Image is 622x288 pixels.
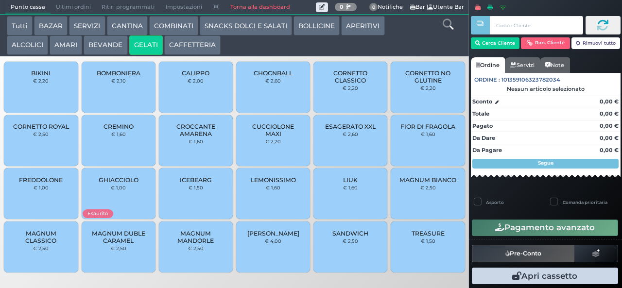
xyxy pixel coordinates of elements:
small: € 2,60 [265,78,281,84]
small: € 1,00 [34,185,49,190]
span: ICEBEARG [180,176,212,184]
button: APERITIVI [341,16,384,35]
span: MAGNUM MANDORLE [167,230,225,244]
small: € 2,50 [111,245,126,251]
span: CUCCIOLONE MAXI [244,123,302,137]
a: Ordine [471,57,505,73]
strong: 0,00 € [600,122,619,129]
span: TREASURE [412,230,445,237]
button: Pagamento avanzato [472,220,618,236]
span: SANDWICH [332,230,368,237]
button: Rim. Cliente [521,37,570,49]
small: € 1,60 [343,185,358,190]
small: € 1,50 [421,238,435,244]
span: FIOR DI FRAGOLA [400,123,455,130]
strong: 0,00 € [600,135,619,141]
small: € 2,50 [188,245,204,251]
span: Ultimi ordini [51,0,96,14]
small: € 2,60 [343,131,358,137]
small: € 1,60 [266,185,280,190]
small: € 2,00 [188,78,204,84]
small: € 2,50 [420,185,436,190]
a: Servizi [505,57,540,73]
button: AMARI [50,35,82,55]
button: BOLLICINE [294,16,340,35]
strong: 0,00 € [600,147,619,153]
small: € 2,50 [343,238,358,244]
button: SERVIZI [69,16,105,35]
button: Cerca Cliente [471,37,520,49]
small: € 2,10 [111,78,126,84]
strong: Segue [538,160,553,166]
button: CAFFETTERIA [164,35,221,55]
button: CANTINA [107,16,148,35]
small: € 1,60 [189,138,203,144]
span: MAGNUM DUBLE CARAMEL [89,230,147,244]
button: BEVANDE [84,35,127,55]
button: BAZAR [34,16,68,35]
button: Apri cassetto [472,268,618,284]
span: 0 [369,3,378,12]
span: CORNETTO ROYAL [13,123,69,130]
span: Punto cassa [5,0,51,14]
label: Comanda prioritaria [563,199,607,205]
strong: Totale [472,110,489,117]
span: BOMBONIERA [97,69,140,77]
span: BIKINI [31,69,51,77]
span: CREMINO [104,123,134,130]
button: Tutti [7,16,33,35]
small: € 1,00 [111,185,126,190]
label: Asporto [486,199,504,205]
button: ALCOLICI [7,35,48,55]
span: CROCCANTE AMARENA [167,123,225,137]
strong: Da Pagare [472,147,502,153]
a: Torna alla dashboard [225,0,295,14]
span: Impostazioni [160,0,207,14]
button: Rimuovi tutto [571,37,621,49]
span: CALIPPO [182,69,209,77]
strong: Da Dare [472,135,495,141]
span: MAGNUM CLASSICO [12,230,70,244]
span: MAGNUM BIANCO [399,176,456,184]
span: Ordine : [474,76,500,84]
small: € 2,20 [265,138,281,144]
small: € 1,60 [111,131,126,137]
b: 0 [340,3,344,10]
strong: Sconto [472,98,492,106]
span: 101359106323782034 [501,76,560,84]
span: [PERSON_NAME] [247,230,299,237]
span: ESAGERATO XXL [325,123,376,130]
small: € 2,20 [33,78,49,84]
button: SNACKS DOLCI E SALATI [200,16,292,35]
small: € 1,60 [421,131,435,137]
small: € 2,20 [343,85,358,91]
input: Codice Cliente [490,16,583,34]
span: GHIACCIOLO [99,176,138,184]
small: € 1,50 [189,185,203,190]
span: CHOCNBALL [254,69,293,77]
button: Pre-Conto [472,245,575,262]
small: € 2,50 [33,245,49,251]
div: Nessun articolo selezionato [471,85,621,92]
button: COMBINATI [149,16,198,35]
strong: 0,00 € [600,98,619,105]
strong: 0,00 € [600,110,619,117]
span: CORNETTO CLASSICO [322,69,380,84]
small: € 2,50 [33,131,49,137]
small: € 2,20 [420,85,436,91]
span: LIUK [343,176,358,184]
span: Ritiri programmati [96,0,160,14]
span: FREDDOLONE [19,176,63,184]
strong: Pagato [472,122,493,129]
span: LEMONISSIMO [251,176,296,184]
button: GELATI [129,35,163,55]
span: CORNETTO NO GLUTINE [399,69,457,84]
a: Note [540,57,570,73]
span: Esaurito [83,209,113,218]
small: € 4,00 [265,238,281,244]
